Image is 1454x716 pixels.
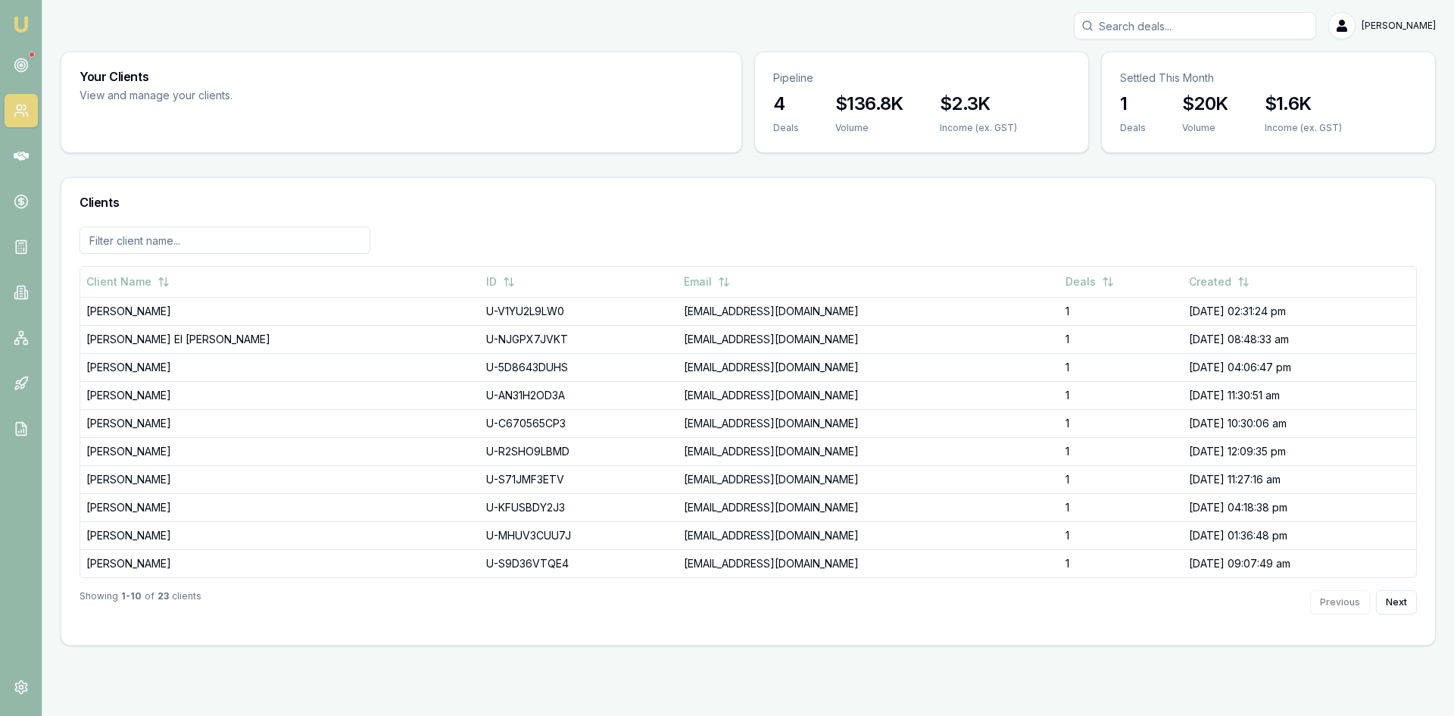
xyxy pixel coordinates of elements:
h3: Your Clients [80,70,723,83]
td: [EMAIL_ADDRESS][DOMAIN_NAME] [678,549,1059,577]
strong: 23 [158,590,169,614]
td: [PERSON_NAME] [80,381,480,409]
td: [PERSON_NAME] [80,409,480,437]
td: [EMAIL_ADDRESS][DOMAIN_NAME] [678,297,1059,325]
div: Income (ex. GST) [1265,122,1342,134]
td: [DATE] 01:36:48 pm [1183,521,1416,549]
div: Showing of clients [80,590,201,614]
td: 1 [1059,549,1183,577]
td: [EMAIL_ADDRESS][DOMAIN_NAME] [678,493,1059,521]
td: U-5D8643DUHS [480,353,678,381]
td: 1 [1059,493,1183,521]
td: [DATE] 02:31:24 pm [1183,297,1416,325]
td: [PERSON_NAME] [80,549,480,577]
td: 1 [1059,465,1183,493]
td: 1 [1059,381,1183,409]
td: [DATE] 10:30:06 am [1183,409,1416,437]
td: [DATE] 04:06:47 pm [1183,353,1416,381]
h3: $2.3K [940,92,1017,116]
td: [PERSON_NAME] [80,521,480,549]
input: Search deals [1074,12,1316,39]
td: 1 [1059,325,1183,353]
td: [DATE] 12:09:35 pm [1183,437,1416,465]
h3: 1 [1120,92,1146,116]
td: [DATE] 11:27:16 am [1183,465,1416,493]
td: [EMAIL_ADDRESS][DOMAIN_NAME] [678,325,1059,353]
p: Settled This Month [1120,70,1417,86]
td: [DATE] 04:18:38 pm [1183,493,1416,521]
td: [EMAIL_ADDRESS][DOMAIN_NAME] [678,353,1059,381]
td: [PERSON_NAME] [80,437,480,465]
td: [EMAIL_ADDRESS][DOMAIN_NAME] [678,437,1059,465]
td: U-S71JMF3ETV [480,465,678,493]
input: Filter client name... [80,227,370,254]
td: [PERSON_NAME] [80,465,480,493]
strong: 1 - 10 [121,590,142,614]
td: [DATE] 09:07:49 am [1183,549,1416,577]
button: Client Name [86,268,170,295]
p: Pipeline [773,70,1070,86]
td: U-NJGPX7JVKT [480,325,678,353]
td: [PERSON_NAME] [80,493,480,521]
button: ID [486,268,515,295]
td: 1 [1059,521,1183,549]
button: Email [684,268,730,295]
button: Created [1189,268,1250,295]
td: 1 [1059,353,1183,381]
td: [EMAIL_ADDRESS][DOMAIN_NAME] [678,409,1059,437]
span: [PERSON_NAME] [1362,20,1436,32]
p: View and manage your clients. [80,87,467,105]
button: Deals [1066,268,1114,295]
td: [PERSON_NAME] [80,297,480,325]
h3: Clients [80,196,1417,208]
td: [DATE] 08:48:33 am [1183,325,1416,353]
td: [EMAIL_ADDRESS][DOMAIN_NAME] [678,381,1059,409]
td: U-R2SHO9LBMD [480,437,678,465]
div: Deals [1120,122,1146,134]
div: Volume [1182,122,1228,134]
td: U-AN31H2OD3A [480,381,678,409]
h3: $20K [1182,92,1228,116]
td: U-S9D36VTQE4 [480,549,678,577]
td: [PERSON_NAME] [80,353,480,381]
h3: $1.6K [1265,92,1342,116]
div: Income (ex. GST) [940,122,1017,134]
td: 1 [1059,409,1183,437]
div: Volume [835,122,903,134]
img: emu-icon-u.png [12,15,30,33]
td: [DATE] 11:30:51 am [1183,381,1416,409]
h3: $136.8K [835,92,903,116]
td: 1 [1059,297,1183,325]
h3: 4 [773,92,799,116]
div: Deals [773,122,799,134]
td: U-KFUSBDY2J3 [480,493,678,521]
td: [EMAIL_ADDRESS][DOMAIN_NAME] [678,465,1059,493]
td: [EMAIL_ADDRESS][DOMAIN_NAME] [678,521,1059,549]
td: U-MHUV3CUU7J [480,521,678,549]
td: U-V1YU2L9LW0 [480,297,678,325]
td: [PERSON_NAME] El [PERSON_NAME] [80,325,480,353]
button: Next [1376,590,1417,614]
td: U-C670565CP3 [480,409,678,437]
td: 1 [1059,437,1183,465]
